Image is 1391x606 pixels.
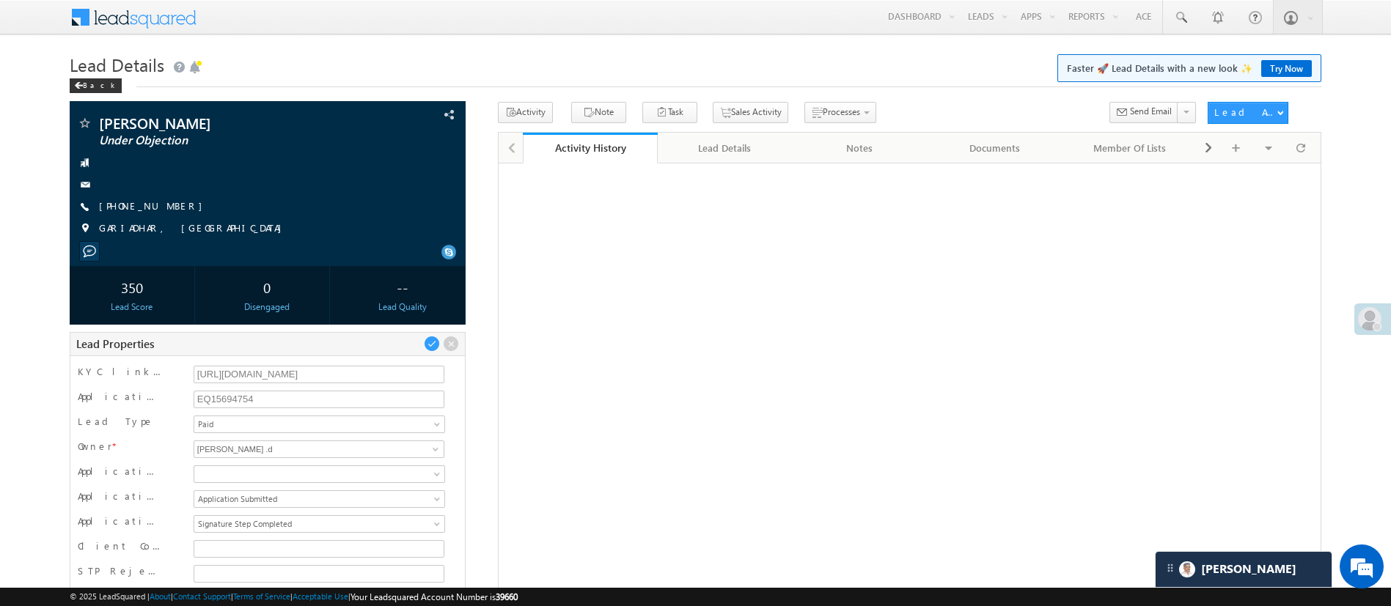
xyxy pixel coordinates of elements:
[194,515,445,533] a: Signature Step Completed
[70,590,518,604] span: © 2025 LeadSquared | | | | |
[344,273,461,300] div: --
[78,489,163,503] label: Application Status New
[173,591,231,601] a: Contact Support
[1109,102,1178,123] button: Send Email
[1179,561,1195,577] img: Carter
[76,336,154,351] span: Lead Properties
[194,418,423,431] span: Paid
[194,492,423,506] span: Application Submitted
[1214,106,1277,119] div: Lead Actions
[642,102,697,123] button: Task
[713,102,788,123] button: Sales Activity
[928,133,1062,163] a: Documents
[1201,562,1296,576] span: Carter
[99,133,347,148] span: Under Objection
[804,102,876,123] button: Processes
[78,564,163,577] label: STP Rejection Reason
[194,565,444,583] input: STP Rejection Reason
[293,591,348,601] a: Acceptable Use
[350,591,518,602] span: Your Leadsquared Account Number is
[1208,102,1288,124] button: Lead Actions
[70,78,122,93] div: Back
[571,102,626,123] button: Note
[534,141,647,155] div: Activity History
[78,440,112,453] label: Owner
[1067,61,1312,75] span: Faster 🚀 Lead Details with a new look ✨
[78,539,163,553] label: Client Code
[194,517,423,531] span: Signature Step Completed
[99,221,289,236] span: GARIADHAR, [GEOGRAPHIC_DATA]
[208,273,326,300] div: 0
[1164,562,1176,574] img: carter-drag
[70,78,129,90] a: Back
[73,273,191,300] div: 350
[194,490,445,508] a: Application Submitted
[78,415,154,428] label: Lead Type
[78,465,163,478] label: Application Status
[523,133,658,163] a: Activity History
[1130,105,1172,118] span: Send Email
[73,300,191,314] div: Lead Score
[425,442,443,457] a: Show All Items
[70,53,164,76] span: Lead Details
[78,365,163,378] label: KYC link 2_0
[150,591,171,601] a: About
[1261,60,1312,77] a: Try Now
[194,440,444,458] input: Type to Search
[496,591,518,602] span: 39660
[208,300,326,314] div: Disengaged
[194,415,445,433] a: Paid
[78,390,163,403] label: Application Number
[823,106,860,117] span: Processes
[344,300,461,314] div: Lead Quality
[939,139,1049,157] div: Documents
[793,133,928,163] a: Notes
[99,199,210,212] a: [PHONE_NUMBER]
[1155,551,1332,588] div: carter-dragCarter[PERSON_NAME]
[99,116,347,130] span: [PERSON_NAME]
[804,139,914,157] div: Notes
[498,102,553,123] button: Activity
[1074,139,1184,157] div: Member Of Lists
[669,139,779,157] div: Lead Details
[233,591,290,601] a: Terms of Service
[658,133,793,163] a: Lead Details
[1062,133,1197,163] a: Member Of Lists
[78,514,163,528] label: Application Status First time Drop Off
